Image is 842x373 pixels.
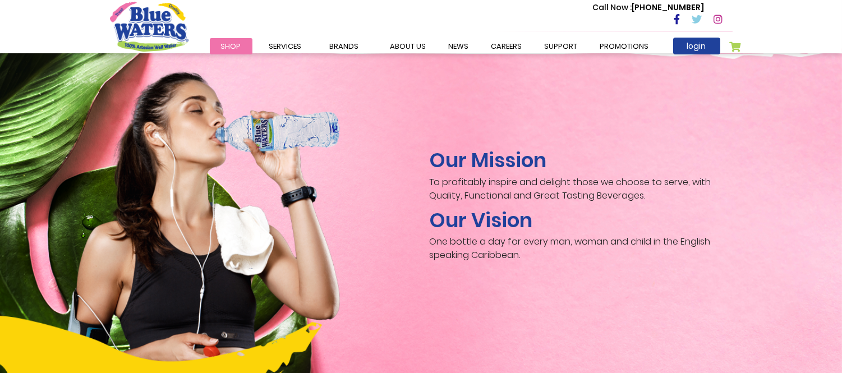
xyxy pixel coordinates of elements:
span: Call Now : [593,2,632,13]
a: about us [379,38,438,54]
a: support [533,38,589,54]
span: Shop [221,41,241,52]
a: Promotions [589,38,660,54]
p: One bottle a day for every man, woman and child in the English speaking Caribbean. [430,235,733,262]
span: Brands [330,41,359,52]
h2: Our Mission [430,148,733,172]
a: login [673,38,720,54]
a: News [438,38,480,54]
p: To profitably inspire and delight those we choose to serve, with Quality, Functional and Great Ta... [430,176,733,202]
span: Services [269,41,302,52]
h2: Our Vision [430,208,733,232]
p: [PHONE_NUMBER] [593,2,705,13]
a: careers [480,38,533,54]
a: store logo [110,2,188,51]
